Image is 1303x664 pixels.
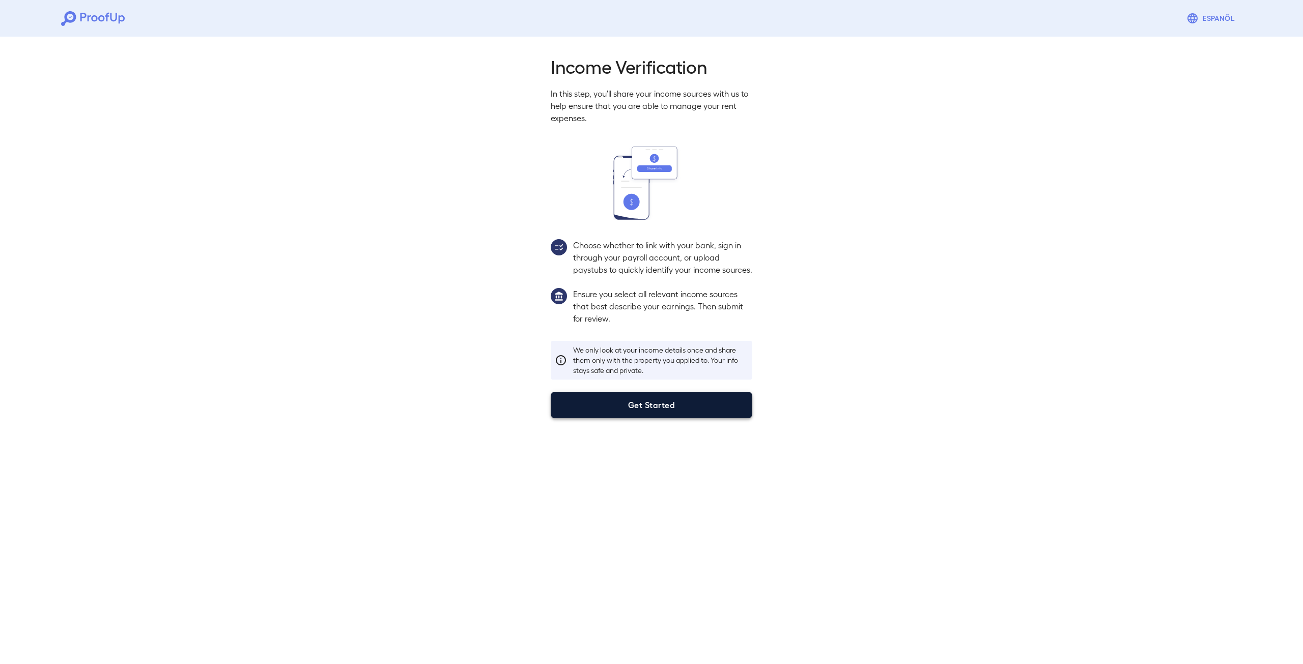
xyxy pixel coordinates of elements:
button: Get Started [551,392,752,418]
p: We only look at your income details once and share them only with the property you applied to. Yo... [573,345,748,376]
img: group1.svg [551,288,567,304]
button: Espanõl [1182,8,1242,28]
h2: Income Verification [551,55,752,77]
img: transfer_money.svg [613,147,690,220]
p: Ensure you select all relevant income sources that best describe your earnings. Then submit for r... [573,288,752,325]
p: In this step, you'll share your income sources with us to help ensure that you are able to manage... [551,88,752,124]
p: Choose whether to link with your bank, sign in through your payroll account, or upload paystubs t... [573,239,752,276]
img: group2.svg [551,239,567,255]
